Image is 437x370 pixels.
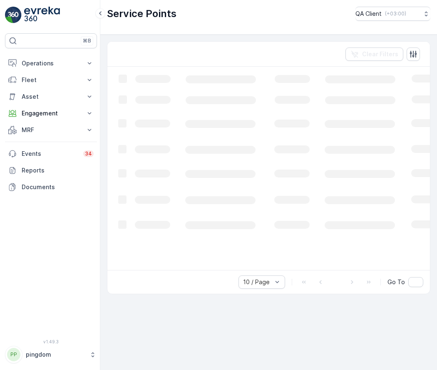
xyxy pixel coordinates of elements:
button: MRF [5,122,97,138]
div: PP [7,348,20,361]
button: PPpingdom [5,346,97,363]
a: Reports [5,162,97,179]
p: Fleet [22,76,80,84]
p: Engagement [22,109,80,117]
p: Service Points [107,7,176,20]
p: ⌘B [83,37,91,44]
button: Engagement [5,105,97,122]
p: Clear Filters [362,50,398,58]
img: logo [5,7,22,23]
button: Asset [5,88,97,105]
button: Fleet [5,72,97,88]
a: Documents [5,179,97,195]
p: 34 [85,150,92,157]
p: QA Client [355,10,382,18]
a: Events34 [5,145,97,162]
p: Events [22,150,78,158]
button: Operations [5,55,97,72]
p: ( +03:00 ) [385,10,406,17]
p: Reports [22,166,94,175]
p: Operations [22,59,80,67]
span: v 1.49.3 [5,339,97,344]
p: pingdom [26,350,85,359]
img: logo_light-DOdMpM7g.png [24,7,60,23]
button: QA Client(+03:00) [355,7,430,21]
p: Documents [22,183,94,191]
button: Clear Filters [345,47,403,61]
p: MRF [22,126,80,134]
p: Asset [22,92,80,101]
span: Go To [387,278,405,286]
